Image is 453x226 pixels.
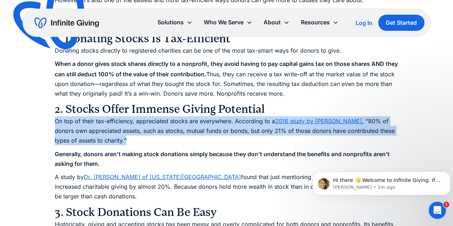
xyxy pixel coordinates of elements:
[258,15,295,30] div: About
[34,17,99,29] a: home
[310,157,453,207] iframe: Intercom notifications message
[55,46,399,56] p: Donating stocks directly to registered charities can be one of the most tax-smart ways for donors...
[429,202,446,219] iframe: Intercom live chat
[356,19,372,27] a: Log In
[204,18,244,27] div: Who We Serve
[264,18,281,27] div: About
[295,15,344,30] div: Resources
[84,173,241,180] a: Dr. [PERSON_NAME] of [US_STATE][GEOGRAPHIC_DATA]
[55,102,399,116] h3: 2. Stocks Offer Immense Giving Potential
[198,15,258,30] div: Who We Serve
[55,32,399,46] h3: 1. Donating Stocks Is Tax-Efficient
[55,205,399,219] h3: 3. Stock Donations Can Be Easy
[55,172,399,201] p: A study by found that just mentioning strategic tax deductions increased charitable giving by alm...
[443,202,449,207] span: 1
[301,18,330,27] div: Resources
[158,18,184,27] div: Solutions
[356,20,372,26] div: Log In
[378,15,424,31] a: Get Started
[55,116,399,145] p: On top of their tax-efficiency, appreciated stocks are everywhere. According to a , “80% of donor...
[55,60,398,77] strong: When a donor gives stock shares directly to a nonprofit, they avoid having to pay capital gains t...
[152,15,198,30] div: Solutions
[55,59,399,98] p: Thus, they can receive a tax write-off at the market value of the stock upon donation—regardless ...
[275,117,362,124] a: 2016 study by [PERSON_NAME]
[55,150,390,167] strong: Generally, donors aren't making stock donations simply because they don’t understand the benefits...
